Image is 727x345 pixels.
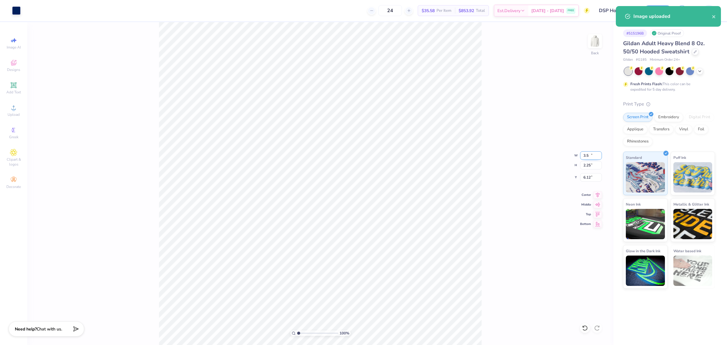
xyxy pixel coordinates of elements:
span: Clipart & logos [3,157,24,167]
input: – – [378,5,402,16]
span: Image AI [7,45,21,50]
img: Standard [626,162,665,193]
span: Chat with us. [37,326,62,332]
img: Back [589,35,601,47]
div: This color can be expedited for 5 day delivery. [630,81,705,92]
span: Water based Ink [673,248,701,254]
div: Image uploaded [633,13,712,20]
span: Gildan [623,57,633,62]
span: Minimum Order: 24 + [650,57,680,62]
span: Per Item [437,8,451,14]
button: close [712,13,716,20]
img: Metallic & Glitter Ink [673,209,712,239]
span: Gildan Adult Heavy Blend 8 Oz. 50/50 Hooded Sweatshirt [623,40,705,55]
span: Add Text [6,90,21,95]
span: FREE [568,8,574,13]
div: Applique [623,125,647,134]
img: Glow in the Dark Ink [626,256,665,286]
div: Foil [694,125,708,134]
span: Total [476,8,485,14]
div: Transfers [649,125,673,134]
strong: Need help? [15,326,37,332]
span: $35.58 [422,8,435,14]
span: Greek [9,135,18,139]
div: Back [591,50,599,56]
span: Glow in the Dark Ink [626,248,660,254]
div: Digital Print [685,113,714,122]
div: Original Proof [650,29,684,37]
span: Est. Delivery [497,8,520,14]
span: Metallic & Glitter Ink [673,201,709,207]
span: [DATE] - [DATE] [531,8,564,14]
span: Top [580,212,591,216]
span: Standard [626,154,642,161]
span: Upload [8,112,20,117]
img: Puff Ink [673,162,712,193]
div: Print Type [623,101,715,108]
img: Water based Ink [673,256,712,286]
span: $853.92 [459,8,474,14]
div: Embroidery [654,113,683,122]
span: Neon Ink [626,201,641,207]
span: 100 % [340,330,349,336]
span: # G185 [636,57,647,62]
span: Decorate [6,184,21,189]
strong: Fresh Prints Flash: [630,82,662,86]
span: Puff Ink [673,154,686,161]
input: Untitled Design [594,5,639,17]
span: Designs [7,67,20,72]
span: Center [580,193,591,197]
div: Screen Print [623,113,652,122]
img: Neon Ink [626,209,665,239]
span: Middle [580,203,591,207]
div: Vinyl [675,125,692,134]
span: Bottom [580,222,591,226]
div: Rhinestones [623,137,652,146]
div: # 515196B [623,29,647,37]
